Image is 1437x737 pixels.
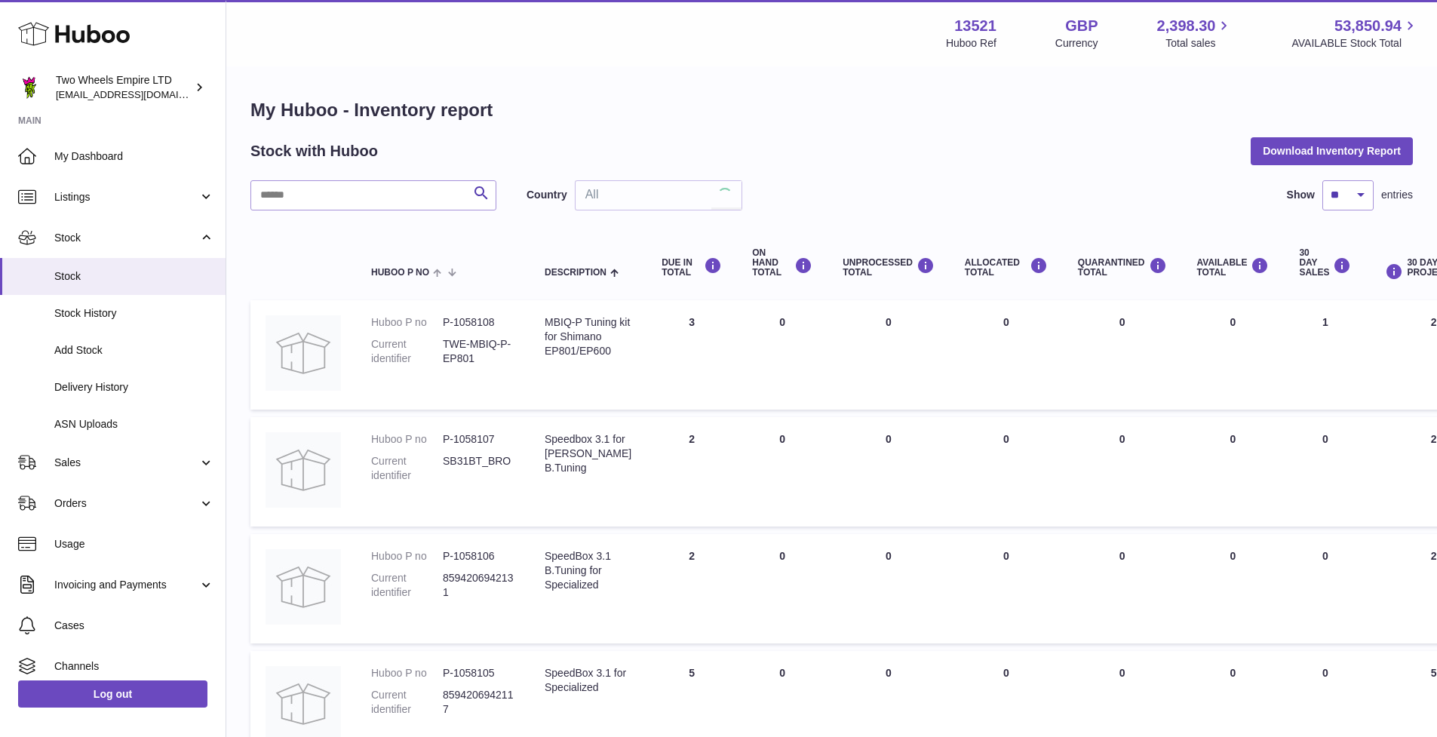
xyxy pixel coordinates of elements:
span: Sales [54,456,198,470]
a: 53,850.94 AVAILABLE Stock Total [1291,16,1419,51]
td: 0 [828,300,950,410]
span: [EMAIL_ADDRESS][DOMAIN_NAME] [56,88,222,100]
td: 2 [646,417,737,527]
span: entries [1381,188,1413,202]
h2: Stock with Huboo [250,141,378,161]
span: Huboo P no [371,268,429,278]
dt: Current identifier [371,571,443,600]
div: SpeedBox 3.1 for Specialized [545,666,631,695]
strong: GBP [1065,16,1098,36]
div: SpeedBox 3.1 B.Tuning for Specialized [545,549,631,592]
dd: P-1058105 [443,666,514,680]
strong: 13521 [954,16,996,36]
td: 0 [737,534,828,643]
span: Total sales [1165,36,1233,51]
label: Country [527,188,567,202]
div: DUE IN TOTAL [662,257,722,278]
td: 3 [646,300,737,410]
span: 0 [1119,550,1125,562]
td: 0 [950,417,1063,527]
td: 0 [1182,534,1285,643]
span: Cases [54,619,214,633]
img: product image [266,549,341,625]
div: Two Wheels Empire LTD [56,73,192,102]
td: 0 [1284,417,1366,527]
span: Channels [54,659,214,674]
dd: TWE-MBIQ-P-EP801 [443,337,514,366]
span: 53,850.94 [1334,16,1402,36]
span: 0 [1119,316,1125,328]
img: product image [266,315,341,391]
td: 0 [950,534,1063,643]
div: QUARANTINED Total [1078,257,1167,278]
dd: 8594206942131 [443,571,514,600]
img: justas@twowheelsempire.com [18,76,41,99]
span: Stock [54,231,198,245]
span: AVAILABLE Stock Total [1291,36,1419,51]
span: Add Stock [54,343,214,358]
span: ASN Uploads [54,417,214,431]
dd: 8594206942117 [443,688,514,717]
span: 0 [1119,667,1125,679]
a: Log out [18,680,207,708]
td: 2 [646,534,737,643]
span: Stock History [54,306,214,321]
dd: P-1058107 [443,432,514,447]
dt: Current identifier [371,454,443,483]
span: Listings [54,190,198,204]
div: 30 DAY SALES [1299,248,1351,278]
div: AVAILABLE Total [1197,257,1270,278]
h1: My Huboo - Inventory report [250,98,1413,122]
div: MBIQ-P Tuning kit for Shimano EP801/EP600 [545,315,631,358]
td: 0 [1284,534,1366,643]
dt: Huboo P no [371,432,443,447]
div: Huboo Ref [946,36,996,51]
td: 0 [828,534,950,643]
span: 2,398.30 [1157,16,1216,36]
div: Currency [1055,36,1098,51]
dt: Huboo P no [371,549,443,563]
span: Usage [54,537,214,551]
div: UNPROCESSED Total [843,257,935,278]
span: Stock [54,269,214,284]
td: 1 [1284,300,1366,410]
dd: P-1058106 [443,549,514,563]
button: Download Inventory Report [1251,137,1413,164]
div: ON HAND Total [752,248,812,278]
span: Delivery History [54,380,214,395]
td: 0 [828,417,950,527]
img: product image [266,432,341,508]
td: 0 [737,417,828,527]
div: Speedbox 3.1 for [PERSON_NAME] B.Tuning [545,432,631,475]
div: ALLOCATED Total [965,257,1048,278]
td: 0 [737,300,828,410]
span: My Dashboard [54,149,214,164]
span: Invoicing and Payments [54,578,198,592]
span: Description [545,268,606,278]
span: Orders [54,496,198,511]
dt: Huboo P no [371,666,443,680]
span: 0 [1119,433,1125,445]
dd: P-1058108 [443,315,514,330]
label: Show [1287,188,1315,202]
dd: SB31BT_BRO [443,454,514,483]
td: 0 [950,300,1063,410]
dt: Huboo P no [371,315,443,330]
td: 0 [1182,300,1285,410]
a: 2,398.30 Total sales [1157,16,1233,51]
dt: Current identifier [371,337,443,366]
dt: Current identifier [371,688,443,717]
td: 0 [1182,417,1285,527]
